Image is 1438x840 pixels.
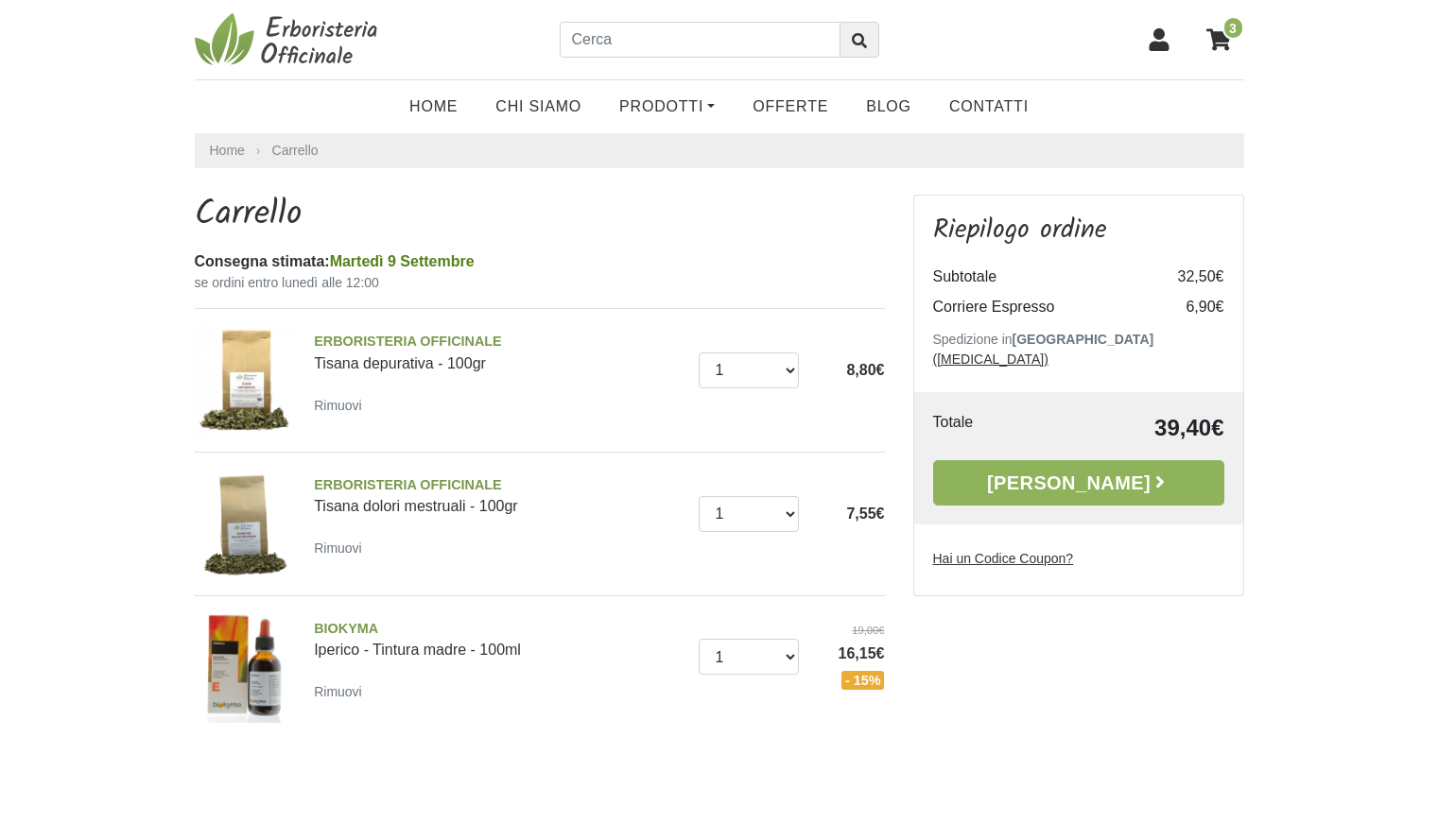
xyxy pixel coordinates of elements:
[195,133,1244,168] nav: breadcrumb
[390,88,476,126] a: Home
[272,143,319,158] a: Carrello
[195,195,885,235] h1: Carrello
[933,551,1074,566] u: Hai un Codice Coupon?
[813,623,885,639] del: 19,00€
[210,141,245,161] a: Home
[314,332,684,352] span: ERBORISTERIA OFFICINALE
[1149,262,1224,292] td: 32,50€
[933,549,1074,569] label: Hai un Codice Coupon?
[314,619,684,640] span: BIOKYMA
[734,88,847,126] a: OFFERTE
[933,292,1149,322] td: Corriere Espresso
[314,475,684,515] a: ERBORISTERIA OFFICINALETisana dolori mestruali - 100gr
[195,273,885,293] small: se ordini entro lunedì alle 12:00
[188,324,301,437] img: Tisana depurativa - 100gr
[933,460,1224,506] a: [PERSON_NAME]
[314,684,362,699] small: Rimuovi
[188,468,301,580] img: Tisana dolori mestruali - 100gr
[1197,16,1244,63] a: 3
[560,22,840,58] input: Cerca
[813,643,885,665] span: 16,15€
[314,536,370,559] a: Rimuovi
[846,506,884,522] span: 7,55€
[314,619,684,659] a: BIOKYMAIperico - Tintura madre - 100ml
[195,11,384,68] img: Erboristeria Officinale
[314,393,370,417] a: Rimuovi
[1222,16,1244,40] span: 3
[933,351,1048,367] a: ([MEDICAL_DATA])
[314,475,684,496] span: ERBORISTERIA OFFICINALE
[933,330,1224,369] p: Spedizione in
[933,214,1224,247] h3: Riepilogo ordine
[933,262,1149,292] td: Subtotale
[846,362,884,378] span: 8,80€
[476,88,600,126] a: Chi Siamo
[930,88,1048,126] a: Contatti
[330,253,475,269] span: Martedì 9 Settembre
[1149,292,1224,322] td: 6,90€
[314,398,362,413] small: Rimuovi
[195,250,885,273] div: Consegna stimata:
[314,332,684,371] a: ERBORISTERIA OFFICINALETisana depurativa - 100gr
[600,88,734,126] a: Prodotti
[314,679,370,703] a: Rimuovi
[188,611,301,724] img: Iperico - Tintura madre - 100ml
[933,411,1040,445] td: Totale
[847,88,930,126] a: Blog
[841,671,885,690] span: - 15%
[314,540,362,556] small: Rimuovi
[1040,411,1224,445] td: 39,40€
[1013,332,1154,347] b: [GEOGRAPHIC_DATA]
